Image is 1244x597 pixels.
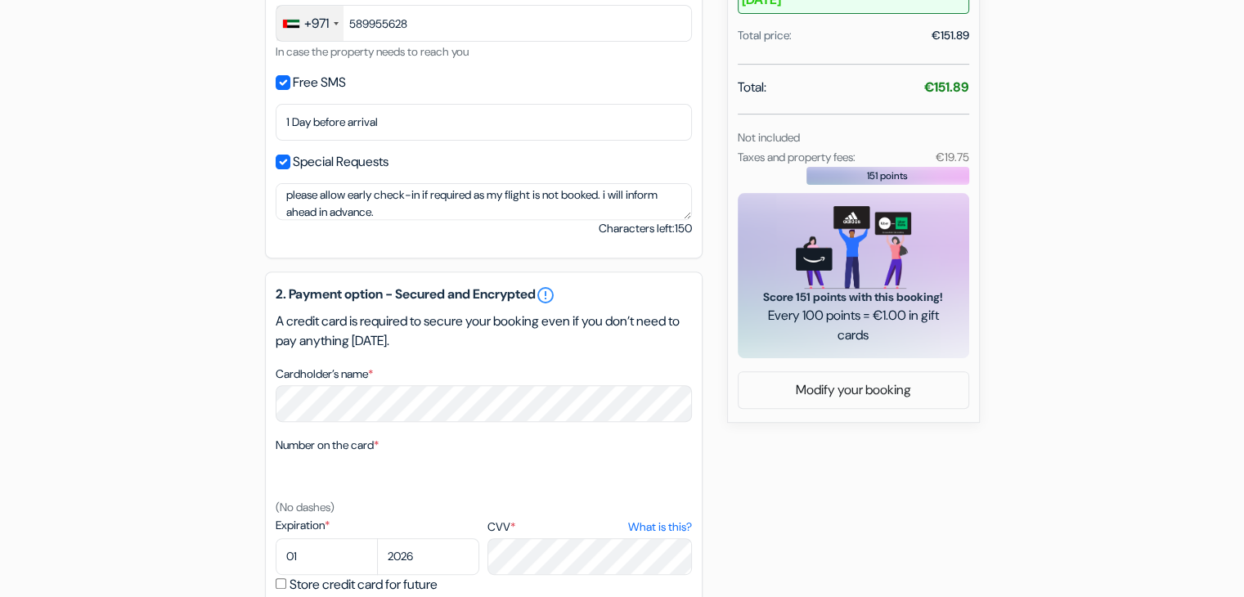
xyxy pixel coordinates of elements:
[757,306,950,345] span: Every 100 points = €1.00 in gift cards
[627,518,691,536] a: What is this?
[304,14,329,34] div: +971
[867,168,908,183] span: 151 points
[738,78,766,97] span: Total:
[276,5,692,42] input: 50 123 4567
[935,150,968,164] small: €19.75
[738,130,800,145] small: Not included
[276,517,479,534] label: Expiration
[932,27,969,44] div: €151.89
[293,150,388,173] label: Special Requests
[536,285,555,305] a: error_outline
[276,437,379,454] label: Number on the card
[276,285,692,305] h5: 2. Payment option - Secured and Encrypted
[276,44,469,59] small: In case the property needs to reach you
[276,500,335,514] small: (No dashes)
[276,6,344,41] div: United Arab Emirates (‫الإمارات العربية المتحدة‬‎): +971
[796,206,911,289] img: gift_card_hero_new.png
[293,71,346,94] label: Free SMS
[675,221,692,236] span: 150
[757,289,950,306] span: Score 151 points with this booking!
[739,375,968,406] a: Modify your booking
[924,79,969,96] strong: €151.89
[738,150,856,164] small: Taxes and property fees:
[599,220,692,237] small: Characters left:
[276,366,373,383] label: Cardholder’s name
[487,518,691,536] label: CVV
[738,27,792,44] div: Total price:
[276,312,692,351] p: A credit card is required to secure your booking even if you don’t need to pay anything [DATE].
